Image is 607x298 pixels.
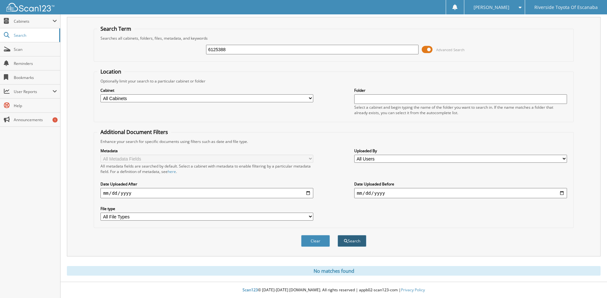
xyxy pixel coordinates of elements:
label: Date Uploaded After [100,181,313,187]
legend: Search Term [97,25,134,32]
span: Riverside Toyota Of Escanaba [534,5,598,9]
img: scan123-logo-white.svg [6,3,54,12]
div: Optionally limit your search to a particular cabinet or folder [97,78,570,84]
span: [PERSON_NAME] [474,5,509,9]
span: Advanced Search [436,47,465,52]
legend: Location [97,68,124,75]
span: Search [14,33,56,38]
span: Scan [14,47,57,52]
span: Help [14,103,57,108]
span: Bookmarks [14,75,57,80]
label: Uploaded By [354,148,567,153]
span: Announcements [14,117,57,122]
div: All metadata fields are searched by default. Select a cabinet with metadata to enable filtering b... [100,163,313,174]
span: Cabinets [14,19,52,24]
label: Date Uploaded Before [354,181,567,187]
div: Select a cabinet and begin typing the name of the folder you want to search in. If the name match... [354,105,567,115]
div: 1 [52,117,58,122]
a: Privacy Policy [401,287,425,293]
a: here [168,169,176,174]
span: User Reports [14,89,52,94]
input: start [100,188,313,198]
label: File type [100,206,313,211]
div: No matches found [67,266,601,276]
div: Enhance your search for specific documents using filters such as date and file type. [97,139,570,144]
label: Metadata [100,148,313,153]
button: Clear [301,235,330,247]
span: Reminders [14,61,57,66]
div: Searches all cabinets, folders, files, metadata, and keywords [97,35,570,41]
input: end [354,188,567,198]
button: Search [338,235,366,247]
label: Folder [354,88,567,93]
div: © [DATE]-[DATE] [DOMAIN_NAME]. All rights reserved | appb02-scan123-com | [60,282,607,298]
legend: Additional Document Filters [97,129,171,136]
label: Cabinet [100,88,313,93]
span: Scan123 [243,287,258,293]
